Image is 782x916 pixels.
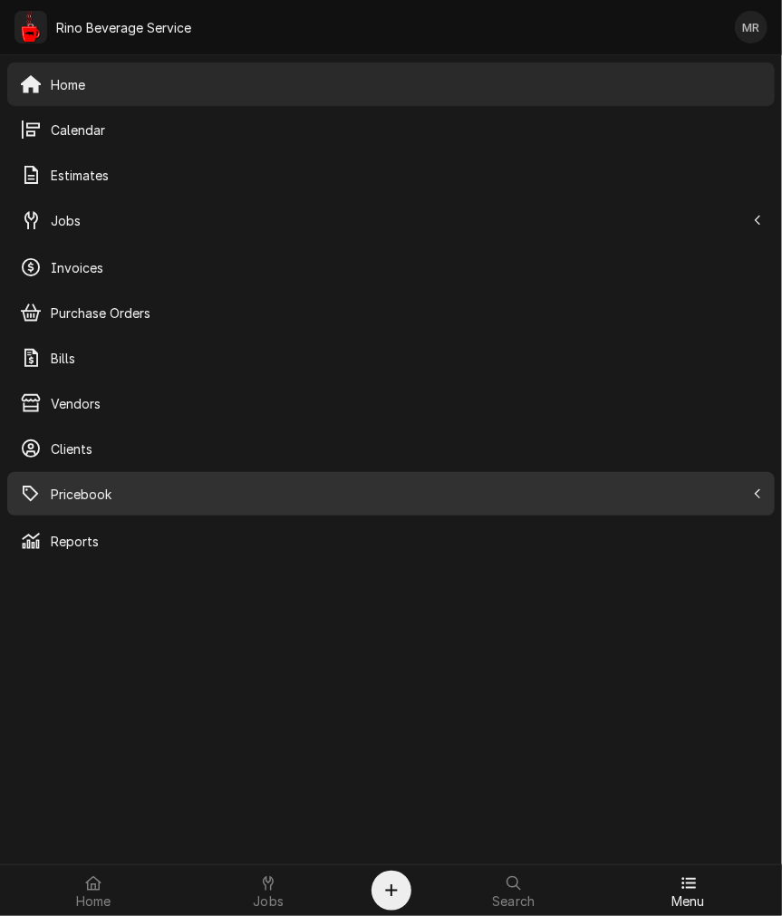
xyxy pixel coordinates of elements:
a: Go to Jobs [7,198,775,242]
button: Create Object [372,871,411,911]
a: Reports [7,519,775,563]
a: Search [428,869,601,912]
a: Clients [7,427,775,470]
span: Reports [51,532,762,551]
span: Clients [51,439,762,458]
div: R [14,11,47,43]
span: Invoices [51,258,762,277]
span: Estimates [51,166,762,185]
span: Jobs [253,894,284,909]
a: Home [7,869,180,912]
span: Pricebook [51,485,745,504]
a: Jobs [182,869,355,912]
span: Jobs [51,211,745,230]
span: Home [76,894,111,909]
div: MR [735,11,768,43]
span: Calendar [51,121,762,140]
span: Bills [51,349,762,368]
a: Bills [7,336,775,380]
a: Menu [602,869,775,912]
a: Go to Pricebook [7,472,775,516]
a: Purchase Orders [7,291,775,334]
span: Search [492,894,535,909]
div: Melissa Rinehart's Avatar [735,11,768,43]
div: Rino Beverage Service's Avatar [14,11,47,43]
a: Estimates [7,153,775,197]
span: Vendors [51,394,762,413]
span: Home [51,75,762,94]
span: Purchase Orders [51,304,762,323]
a: Home [7,63,775,106]
a: Vendors [7,381,775,425]
span: Menu [671,894,705,909]
a: Calendar [7,108,775,151]
a: Invoices [7,246,775,289]
div: Rino Beverage Service [56,18,191,37]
